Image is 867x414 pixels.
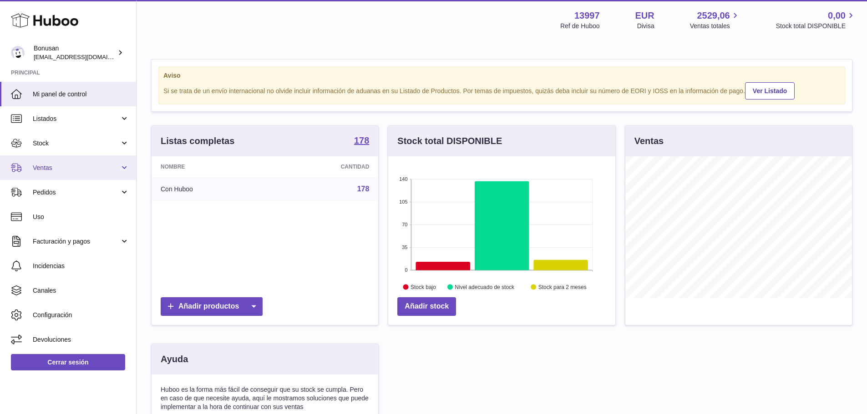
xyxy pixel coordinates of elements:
div: Si se trata de un envío internacional no olvide incluir información de aduanas en su Listado de P... [163,81,840,100]
a: Añadir productos [161,297,263,316]
h3: Ayuda [161,353,188,365]
h3: Stock total DISPONIBLE [397,135,502,147]
text: 70 [402,222,408,227]
td: Con Huboo [152,177,269,201]
img: internalAdmin-13997@internal.huboo.com [11,46,25,60]
text: Stock bajo [411,284,436,290]
a: Ver Listado [745,82,795,100]
span: Uso [33,213,129,221]
a: 2529,06 Ventas totales [690,10,740,30]
strong: 13997 [574,10,600,22]
span: [EMAIL_ADDRESS][DOMAIN_NAME] [34,53,134,60]
span: 2529,06 [697,10,730,22]
text: 140 [399,176,407,182]
span: 0,00 [828,10,846,22]
h3: Ventas [634,135,664,147]
span: Pedidos [33,188,120,197]
th: Cantidad [269,156,379,177]
strong: EUR [635,10,654,22]
span: Mi panel de control [33,90,129,99]
th: Nombre [152,156,269,177]
span: Devoluciones [33,335,129,344]
strong: Aviso [163,71,840,80]
span: Incidencias [33,262,129,270]
text: Nivel adecuado de stock [455,284,515,290]
span: Ventas [33,164,120,172]
text: 0 [405,267,408,273]
span: Facturación y pagos [33,237,120,246]
span: Configuración [33,311,129,319]
p: Huboo es la forma más fácil de conseguir que su stock se cumpla. Pero en caso de que necesite ayu... [161,385,369,411]
div: Ref de Huboo [560,22,599,30]
div: Bonusan [34,44,116,61]
a: Añadir stock [397,297,456,316]
a: 178 [357,185,370,193]
text: 105 [399,199,407,205]
span: Stock [33,139,120,148]
text: Stock para 2 meses [538,284,587,290]
h3: Listas completas [161,135,234,147]
strong: 178 [354,136,369,145]
span: Canales [33,286,129,295]
a: 178 [354,136,369,147]
text: 35 [402,244,408,250]
span: Stock total DISPONIBLE [776,22,856,30]
a: 0,00 Stock total DISPONIBLE [776,10,856,30]
span: Listados [33,115,120,123]
a: Cerrar sesión [11,354,125,370]
span: Ventas totales [690,22,740,30]
div: Divisa [637,22,654,30]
